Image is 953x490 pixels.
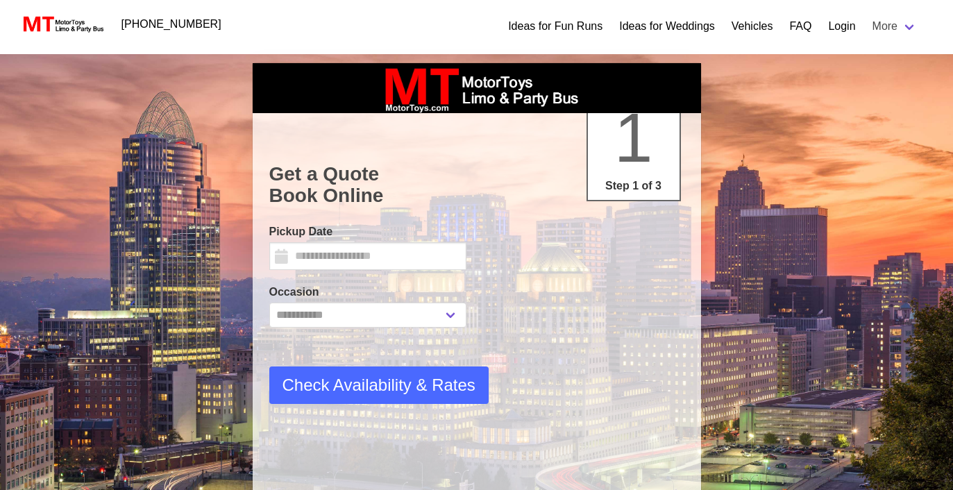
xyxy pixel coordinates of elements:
img: MotorToys Logo [19,15,105,34]
span: Check Availability & Rates [282,373,475,398]
label: Pickup Date [269,223,466,240]
span: 1 [614,99,653,176]
button: Check Availability & Rates [269,366,489,404]
a: [PHONE_NUMBER] [113,10,230,38]
p: Step 1 of 3 [593,178,674,194]
h1: Get a Quote Book Online [269,163,684,207]
a: Ideas for Fun Runs [508,18,602,35]
a: Login [828,18,855,35]
img: box_logo_brand.jpeg [373,63,581,113]
label: Occasion [269,284,466,301]
a: More [864,12,925,40]
a: FAQ [789,18,811,35]
a: Ideas for Weddings [619,18,715,35]
a: Vehicles [732,18,773,35]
